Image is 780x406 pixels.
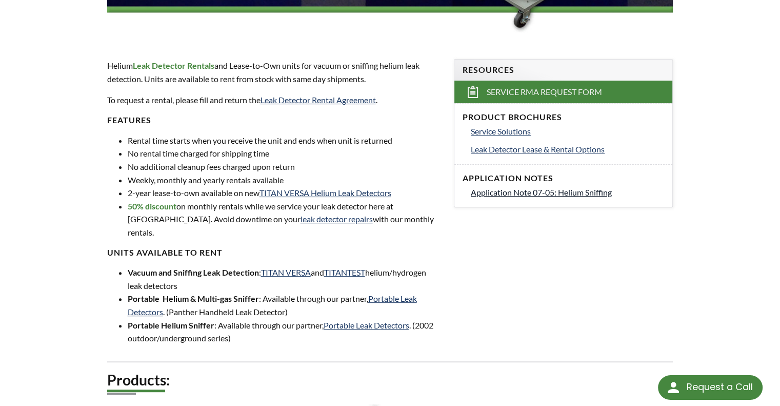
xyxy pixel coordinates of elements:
[107,93,442,107] p: To request a rental, please fill and return the .
[463,112,664,123] h4: Product Brochures
[128,147,442,160] li: No rental time charged for shipping time
[107,371,673,390] h2: Products:
[463,173,664,184] h4: Application Notes
[128,266,442,292] li: : and helium/hydrogen leak detectors
[259,188,391,198] a: TITAN VERSA Helium Leak Detectors
[128,319,442,345] li: : Available through our partner, . (2002 outdoor/underground series)
[686,375,752,399] div: Request a Call
[107,247,223,257] strong: Units Available to Rent
[324,320,409,330] a: Portable Leak Detectors
[463,65,664,75] h4: Resources
[128,294,259,303] strong: Portable Helium & Multi-gas Sniffer
[128,160,442,173] li: No additional cleanup fees charged upon return
[487,87,602,98] span: Service RMA Request Form
[128,201,176,211] strong: 50% discount
[471,144,605,154] span: Leak Detector Lease & Rental Options
[128,173,442,187] li: Weekly, monthly and yearly rentals available
[471,126,531,136] span: Service Solutions
[658,375,763,400] div: Request a Call
[665,379,682,396] img: round button
[261,267,311,277] a: TITAN VERSA
[261,95,376,105] a: Leak Detector Rental Agreement
[107,115,151,125] strong: Features
[128,134,442,147] li: Rental time starts when you receive the unit and ends when unit is returned
[471,125,664,138] a: Service Solutions
[128,292,442,318] li: : Available through our partner, . (Panther Handheld Leak Detector)
[471,143,664,156] a: Leak Detector Lease & Rental Options
[128,186,442,200] li: 2-year lease-to-own available on new
[324,267,365,277] a: TITANTEST
[471,186,664,199] a: Application Note 07-05: Helium Sniffing
[301,214,373,224] a: leak detector repairs
[128,200,442,239] li: on monthly rentals while we service your leak detector here at [GEOGRAPHIC_DATA]. Avoid downtime ...
[128,320,214,330] strong: Portable Helium Sniffer
[454,81,672,103] a: Service RMA Request Form
[133,61,214,70] strong: Leak Detector Rentals
[107,59,442,85] p: Helium and Lease-to-Own units for vacuum or sniffing helium leak detection. Units are available t...
[128,294,417,317] a: Portable Leak Detectors
[128,267,259,277] strong: Vacuum and Sniffing Leak Detection
[471,187,612,197] span: Application Note 07-05: Helium Sniffing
